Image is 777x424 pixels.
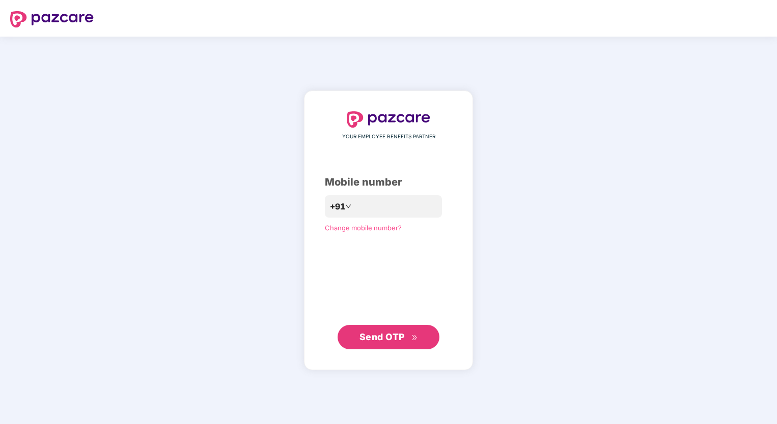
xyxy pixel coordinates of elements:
[10,11,94,27] img: logo
[325,174,452,190] div: Mobile number
[359,331,405,342] span: Send OTP
[338,325,439,349] button: Send OTPdouble-right
[325,224,402,232] a: Change mobile number?
[345,203,351,209] span: down
[342,133,435,141] span: YOUR EMPLOYEE BENEFITS PARTNER
[347,111,430,128] img: logo
[411,335,418,341] span: double-right
[330,200,345,213] span: +91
